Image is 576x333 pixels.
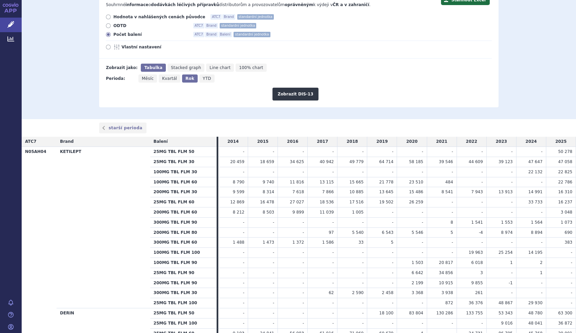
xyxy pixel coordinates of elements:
[193,23,204,28] span: ATC7
[332,250,334,255] span: -
[243,250,244,255] span: -
[150,278,217,288] th: 200MG TBL FLM 90
[392,301,393,305] span: -
[511,180,512,184] span: -
[248,137,278,147] td: 2015
[367,137,397,147] td: 2019
[511,240,512,245] span: -
[499,250,513,255] span: 25 254
[99,123,147,133] a: starší perioda
[409,311,423,315] span: 83 804
[509,281,513,285] span: -1
[151,2,219,7] strong: dodávkách léčivých přípravků
[150,157,217,167] th: 25MG TBL FLM 30
[501,321,512,326] span: 9 016
[392,281,393,285] span: -
[150,248,217,258] th: 100MG TBL FLM 100
[203,76,211,81] span: YTD
[528,190,542,194] span: 14 991
[499,159,513,164] span: 39 123
[332,301,334,305] span: -
[273,170,274,174] span: -
[427,137,457,147] td: 2021
[113,14,205,20] span: Hodnota v nahlášených cenách původce
[451,200,453,204] span: -
[243,230,244,235] span: -
[150,177,217,187] th: 100MG TBL FLM 60
[528,250,542,255] span: 14 195
[528,301,542,305] span: 29 930
[144,65,162,70] span: Tabulka
[379,311,393,315] span: 18 100
[263,190,274,194] span: 8 314
[412,281,423,285] span: 2 199
[332,270,334,275] span: -
[422,301,423,305] span: -
[392,210,393,215] span: -
[451,321,453,326] span: -
[480,270,483,275] span: 3
[150,288,217,298] th: 300MG TBL FLM 30
[243,321,244,326] span: -
[273,220,274,225] span: -
[209,65,230,70] span: Line chart
[303,149,304,154] span: -
[263,180,274,184] span: 9 740
[273,281,274,285] span: -
[352,210,363,215] span: 1 005
[379,159,393,164] span: 64 714
[319,180,334,184] span: 13 115
[397,137,427,147] td: 2020
[352,290,363,295] span: 2 590
[379,190,393,194] span: 13 645
[243,311,244,315] span: -
[457,137,486,147] td: 2022
[234,32,270,37] span: standardní jednotka
[362,149,363,154] span: -
[412,270,423,275] span: 6 642
[150,238,217,248] th: 300MG TBL FLM 60
[230,159,244,164] span: 20 459
[475,290,483,295] span: 261
[150,318,217,328] th: 25MG TBL FLM 100
[106,2,438,8] p: Souhrnné o distributorům a provozovatelům k výdeji v .
[392,270,393,275] span: -
[541,210,542,215] span: -
[113,23,188,28] span: ODTD
[243,170,244,174] span: -
[25,139,37,144] span: ATC7
[422,220,423,225] span: -
[409,200,423,204] span: 26 259
[332,321,334,326] span: -
[303,270,304,275] span: -
[233,190,244,194] span: 9 599
[469,250,483,255] span: 19 963
[121,44,196,50] span: Vlastní nastavení
[303,311,304,315] span: -
[558,311,572,315] span: 63 300
[150,167,217,177] th: 100MG TBL FLM 30
[409,180,423,184] span: 23 510
[382,290,393,295] span: 2 458
[162,76,177,81] span: Kvartál
[479,230,483,235] span: -4
[126,2,149,7] strong: informace
[150,258,217,268] th: 100MG TBL FLM 90
[362,301,363,305] span: -
[303,230,304,235] span: -
[511,270,512,275] span: -
[558,321,572,326] span: 36 872
[541,240,542,245] span: -
[303,290,304,295] span: -
[511,200,512,204] span: -
[445,301,453,305] span: 872
[392,220,393,225] span: -
[263,240,274,245] span: 1 473
[273,301,274,305] span: -
[219,32,232,37] span: Balení
[412,260,423,265] span: 1 503
[481,149,483,154] span: -
[528,159,542,164] span: 47 647
[349,159,363,164] span: 49 779
[422,240,423,245] span: -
